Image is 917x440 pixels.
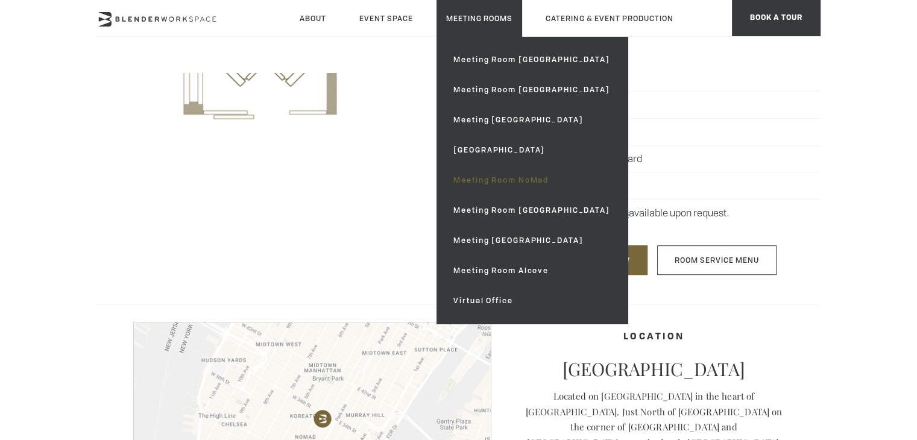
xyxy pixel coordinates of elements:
h4: Location [524,326,784,349]
a: Meeting Room [GEOGRAPHIC_DATA] [444,75,619,105]
a: [GEOGRAPHIC_DATA] [444,135,619,165]
a: Meeting Room [GEOGRAPHIC_DATA] [444,45,619,75]
li: Black dry erase board [495,119,821,146]
a: Meeting Room [GEOGRAPHIC_DATA] [444,195,619,225]
a: Meeting [GEOGRAPHIC_DATA] [444,225,619,256]
a: Room Service Menu [657,245,777,275]
li: Hospitality Bar [495,172,821,200]
a: Virtual Office [444,286,619,316]
a: Meeting Room Alcove [444,256,619,286]
p: [GEOGRAPHIC_DATA] [524,358,784,380]
li: Power ports at table-top [495,92,821,119]
li: [PERSON_NAME] felt pin board [495,146,821,173]
li: HDMI and data ports [495,64,821,92]
li: Full service available upon request. [495,200,821,226]
a: Meeting Room NoMad [444,165,619,195]
a: Meeting [GEOGRAPHIC_DATA] [444,105,619,135]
